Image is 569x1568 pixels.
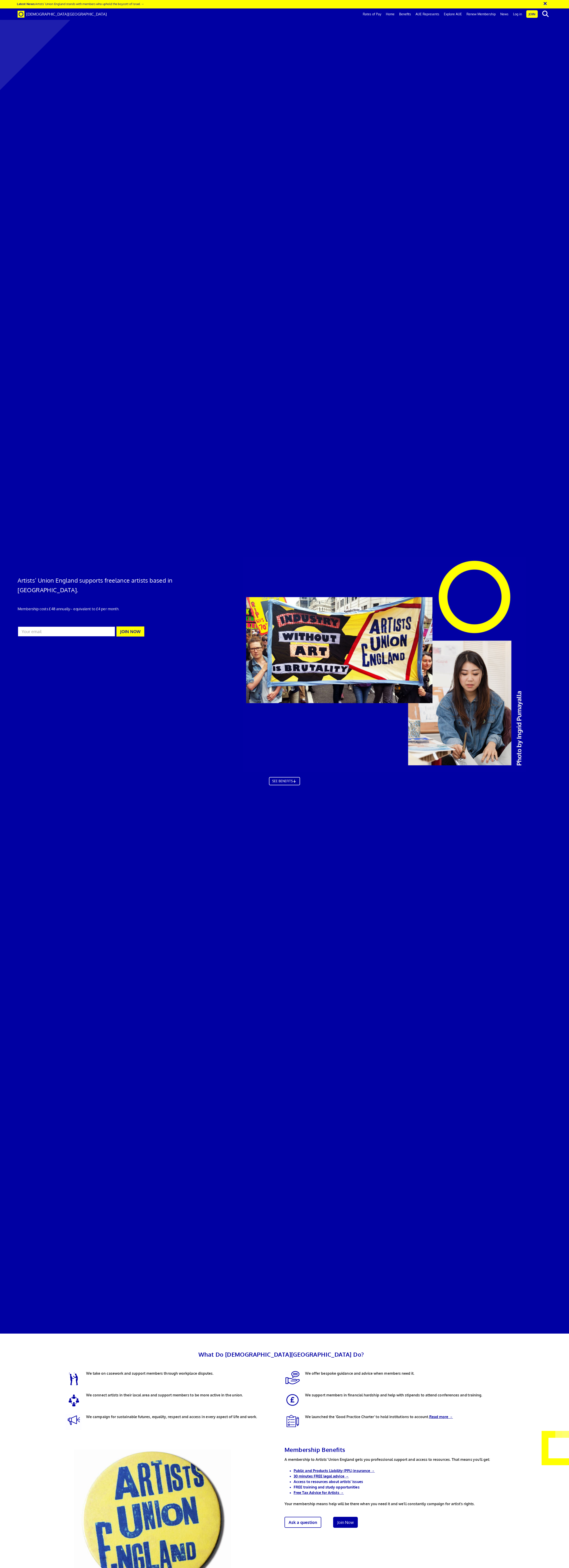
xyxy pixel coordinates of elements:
a: Rates of Pay [361,8,384,20]
button: JOIN NOW [116,626,144,637]
a: Home [384,8,397,20]
p: We support members in financial hardship and help with stipends to attend conferences and training. [281,1392,500,1408]
span: [DEMOGRAPHIC_DATA][GEOGRAPHIC_DATA] [26,12,107,16]
a: Explore AUE [442,8,464,20]
h2: Membership Benefits [284,1445,524,1454]
strong: Latest News: [17,2,35,6]
p: We take on casework and support members through workplace disputes. [62,1371,281,1387]
a: Renew Membership [464,8,498,20]
a: 30 minutes FREE legal advice → [294,1474,349,1478]
p: Membership costs £48 annually – equivalent to £4 per month. [18,606,191,612]
p: A membership to Artists’ Union England gets you professional support and access to resources. Tha... [284,1457,524,1462]
a: Free Tax Advice for Artists → [294,1490,344,1495]
a: News [498,8,511,20]
a: Benefits [397,8,413,20]
li: FREE training and study opportunities [294,1484,524,1490]
p: Your membership means help will be there when you need it and we’ll constantly campaign for artis... [284,1501,524,1507]
a: AUE Represents [413,8,442,20]
a: Read more → [429,1414,453,1419]
h1: Artists’ Union England supports freelance artists based in [GEOGRAPHIC_DATA]. [18,576,191,595]
a: Join [526,10,538,18]
a: Join Now [333,1517,358,1528]
a: SEE BENEFITS [269,777,300,785]
a: Brand [DEMOGRAPHIC_DATA][GEOGRAPHIC_DATA] [14,8,110,20]
a: Latest News:Artists’ Union England stands with members who uphold the boycott of Israel → [17,2,144,6]
button: search [539,9,553,19]
a: Log in [511,8,524,20]
a: Public and Products Liability (PPL) insurance → [294,1468,375,1473]
p: We launched the 'Good Practice Charter' to hold institutions to account. [281,1414,500,1430]
p: We offer bespoke guidance and advice when members need it. [281,1371,500,1387]
p: We connect artists in their local area and support members to be more active in the union. [62,1392,281,1408]
a: Ask a question [284,1517,321,1528]
p: We campaign for sustainable futures, equality, respect and access in every aspect of life and work. [62,1414,281,1430]
input: Your email [18,626,115,637]
li: Access to resources about artists’ issues [294,1479,524,1484]
h2: What Do [DEMOGRAPHIC_DATA][GEOGRAPHIC_DATA] Do? [62,1350,500,1359]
